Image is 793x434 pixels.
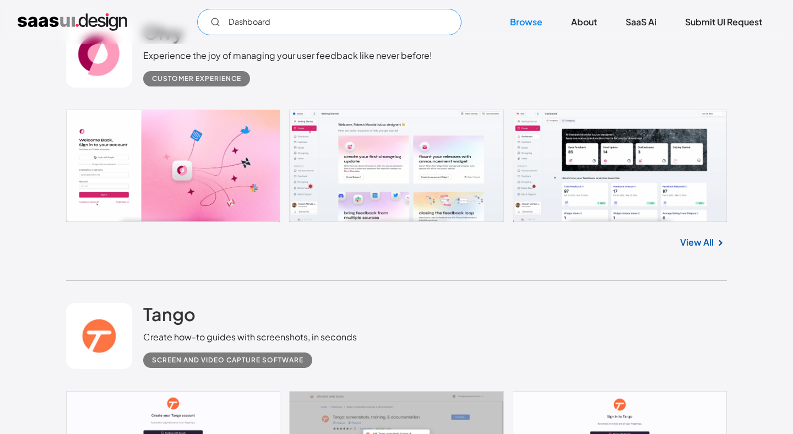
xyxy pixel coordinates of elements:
a: Tango [143,303,195,330]
div: Screen and Video Capture Software [152,354,303,367]
div: Experience the joy of managing your user feedback like never before! [143,49,432,62]
div: Customer Experience [152,72,241,85]
a: SaaS Ai [612,10,670,34]
a: About [558,10,610,34]
div: Create how-to guides with screenshots, in seconds [143,330,357,344]
a: View All [680,236,714,249]
input: Search UI designs you're looking for... [197,9,461,35]
h2: Tango [143,303,195,325]
a: Browse [497,10,556,34]
a: home [18,13,127,31]
form: Email Form [197,9,461,35]
a: Submit UI Request [672,10,775,34]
